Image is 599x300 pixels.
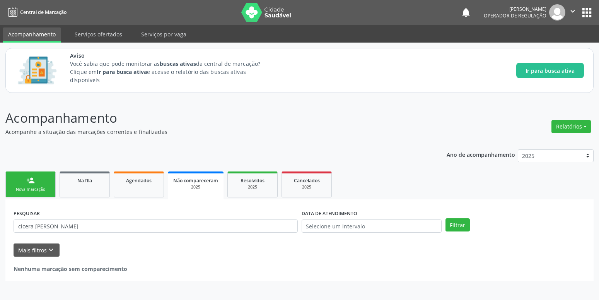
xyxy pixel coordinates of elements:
strong: Ir para busca ativa [97,68,147,75]
button:  [565,4,580,21]
button: apps [580,6,594,19]
a: Serviços por vaga [136,27,192,41]
p: Ano de acompanhamento [447,149,515,159]
i:  [568,7,577,15]
p: Acompanhe a situação das marcações correntes e finalizadas [5,128,417,136]
div: 2025 [173,184,218,190]
input: Selecione um intervalo [302,219,442,233]
button: notifications [461,7,471,18]
strong: Nenhuma marcação sem comparecimento [14,265,127,273]
span: Agendados [126,177,152,184]
button: Relatórios [551,120,591,133]
span: Cancelados [294,177,320,184]
button: Mais filtroskeyboard_arrow_down [14,243,60,257]
a: Central de Marcação [5,6,67,19]
button: Ir para busca ativa [516,63,584,78]
div: person_add [26,176,35,185]
span: Não compareceram [173,177,218,184]
a: Acompanhamento [3,27,61,43]
img: img [549,4,565,21]
span: Na fila [77,177,92,184]
strong: buscas ativas [160,60,196,67]
input: Nome, CNS [14,219,298,233]
span: Resolvidos [241,177,265,184]
i: keyboard_arrow_down [47,246,55,254]
span: Aviso [70,51,275,60]
p: Acompanhamento [5,108,417,128]
p: Você sabia que pode monitorar as da central de marcação? Clique em e acesse o relatório das busca... [70,60,275,84]
a: Serviços ofertados [69,27,128,41]
img: Imagem de CalloutCard [15,53,59,88]
span: Ir para busca ativa [526,67,575,75]
div: 2025 [233,184,272,190]
span: Operador de regulação [484,12,546,19]
button: Filtrar [445,218,470,231]
label: PESQUISAR [14,207,40,219]
label: DATA DE ATENDIMENTO [302,207,357,219]
div: 2025 [287,184,326,190]
div: [PERSON_NAME] [484,6,546,12]
span: Central de Marcação [20,9,67,15]
div: Nova marcação [11,187,50,192]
